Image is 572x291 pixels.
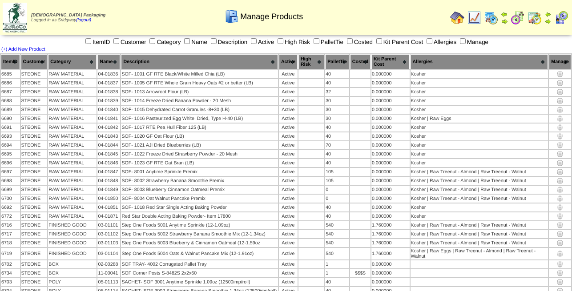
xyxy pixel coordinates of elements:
td: Kosher [411,79,548,87]
td: 40 [325,79,349,87]
td: 04-01839 [97,97,120,105]
td: RAW MATERIAL [48,132,97,140]
td: SOF- 1016 Pasteurized Egg White, Dried, Type H-40 (LB) [121,115,278,123]
label: Costed [345,39,373,45]
div: Active [279,178,297,183]
td: 6698 [1,177,20,185]
td: 0.000000 [371,88,410,96]
td: 40 [325,150,349,158]
th: PalletTie [325,54,349,69]
td: 0.000000 [371,97,410,105]
td: 0.000000 [371,195,410,203]
td: 32 [325,88,349,96]
td: 105 [325,177,349,185]
img: calendarcustomer.gif [554,11,568,25]
td: 0 [325,186,349,194]
td: SOF TRAY- 4002 Corrugated Pallet Tray [121,260,278,268]
td: STEONE [21,150,48,158]
td: 1 [325,269,349,277]
td: 04-01850 [97,195,120,203]
td: 6693 [1,132,20,140]
div: Active [279,196,297,201]
th: ItemID [1,54,20,69]
td: Red Star Double Acting Baking Powder- Item 17800 [121,212,278,220]
td: SOF- 8001 Anytime Sprinkle Premix [121,168,278,176]
input: Kit Parent Cost [376,38,382,44]
td: SOF- 1023 GF RTE Oat Bran (LB) [121,159,278,167]
label: Name [182,39,207,45]
td: Kosher [411,97,548,105]
td: 0.000000 [371,212,410,220]
td: 0.000000 [371,159,410,167]
td: Kosher | Raw Eggs [411,115,548,123]
td: STEONE [21,248,48,259]
td: 0.000000 [371,150,410,158]
td: 1.760000 [371,239,410,247]
td: 40 [325,70,349,78]
td: RAW MATERIAL [48,70,97,78]
th: Category [48,54,97,69]
td: 6696 [1,159,20,167]
td: STEONE [21,186,48,194]
td: 6694 [1,141,20,149]
td: SOF Corner Posts S-8482S 2x2x60 [121,269,278,277]
div: Active [279,98,297,104]
td: 6697 [1,168,20,176]
td: FINISHED GOOD [48,248,97,259]
th: Active [279,54,298,69]
td: 40 [325,132,349,140]
div: Active [279,72,297,77]
td: RAW MATERIAL [48,195,97,203]
td: RAW MATERIAL [48,115,97,123]
td: Kosher | Raw Treenut - Almond | Raw Treenut - Walnut [411,239,548,247]
td: 6719 [1,248,20,259]
div: Active [279,223,297,228]
td: STEONE [21,177,48,185]
td: RAW MATERIAL [48,88,97,96]
td: 0.000000 [371,106,410,114]
td: 40 [325,203,349,211]
img: settings.gif [556,195,564,202]
div: Active [279,240,297,246]
input: ItemID [85,38,91,44]
td: BOX [48,260,97,268]
td: 6688 [1,97,20,105]
td: 1.760000 [371,230,410,238]
th: Kit Parent Cost [371,54,410,69]
label: Kit Parent Cost [375,39,423,45]
td: 1 [325,260,349,268]
label: Active [249,39,274,45]
td: Kosher [411,212,548,220]
img: settings.gif [556,250,564,257]
th: Manage [549,54,571,69]
td: Kosher [411,141,548,149]
td: Kosher | Raw Treenut - Almond | Raw Treenut - Walnut [411,186,548,194]
th: Allergies [411,54,548,69]
input: Manage [460,38,466,44]
td: SOF- 1017 RTE Pea Hull Fiber 125 (LB) [121,124,278,132]
td: RAW MATERIAL [48,186,97,194]
td: RAW MATERIAL [48,141,97,149]
input: Active [251,38,257,44]
td: 03-01101 [97,221,120,229]
td: 03-01102 [97,230,120,238]
img: settings.gif [556,124,564,131]
td: 40 [325,278,349,286]
td: 0.000000 [371,168,410,176]
td: STEONE [21,230,48,238]
img: cabinet.gif [225,9,239,24]
div: Active [279,80,297,86]
td: STEONE [21,115,48,123]
td: SOF- 8003 Blueberry Cinnamon Oatmeal Premix [121,186,278,194]
img: settings.gif [556,186,564,193]
td: 40 [325,159,349,167]
td: SOF- 8004 Oat Walnut Pancake Premix [121,195,278,203]
td: 04-01840 [97,106,120,114]
td: 540 [325,221,349,229]
td: 04-01842 [97,124,120,132]
td: POLY [48,278,97,286]
td: Kosher [411,159,548,167]
td: 540 [325,230,349,238]
img: settings.gif [556,142,564,149]
td: BOX [48,269,97,277]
